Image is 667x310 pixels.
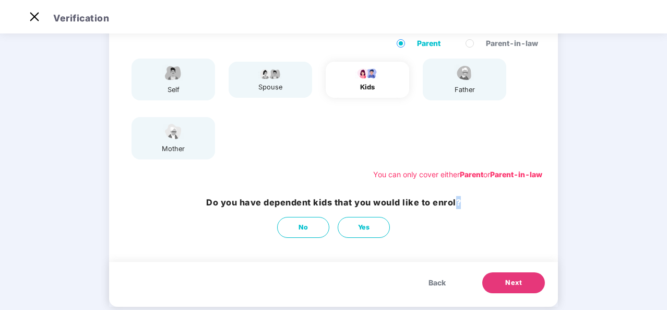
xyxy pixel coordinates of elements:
span: Parent-in-law [482,38,542,49]
h3: Do you have dependent kids that you would like to enrol? [206,196,461,209]
button: Next [482,272,545,293]
div: You can only cover either or [373,169,542,180]
span: Parent [413,38,445,49]
img: svg+xml;base64,PHN2ZyB4bWxucz0iaHR0cDovL3d3dy53My5vcmcvMjAwMC9zdmciIHdpZHRoPSI5Ny44OTciIGhlaWdodD... [257,67,283,79]
button: Yes [338,217,390,238]
div: father [451,85,478,95]
div: mother [160,144,186,154]
div: self [160,85,186,95]
div: spouse [257,82,283,93]
div: kids [354,82,380,93]
span: No [299,222,308,233]
button: Back [418,272,456,293]
b: Parent [460,170,483,179]
span: Next [505,278,522,288]
button: No [277,217,329,238]
span: Back [428,277,446,289]
img: svg+xml;base64,PHN2ZyB4bWxucz0iaHR0cDovL3d3dy53My5vcmcvMjAwMC9zdmciIHdpZHRoPSI1NCIgaGVpZ2h0PSIzOC... [160,122,186,141]
img: svg+xml;base64,PHN2ZyB4bWxucz0iaHR0cDovL3d3dy53My5vcmcvMjAwMC9zdmciIHdpZHRoPSI3OS4wMzciIGhlaWdodD... [354,67,380,79]
img: svg+xml;base64,PHN2ZyBpZD0iRW1wbG95ZWVfbWFsZSIgeG1sbnM9Imh0dHA6Ly93d3cudzMub3JnLzIwMDAvc3ZnIiB3aW... [160,64,186,82]
img: svg+xml;base64,PHN2ZyBpZD0iRmF0aGVyX2ljb24iIHhtbG5zPSJodHRwOi8vd3d3LnczLm9yZy8yMDAwL3N2ZyIgeG1sbn... [451,64,478,82]
span: Yes [358,222,370,233]
b: Parent-in-law [490,170,542,179]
